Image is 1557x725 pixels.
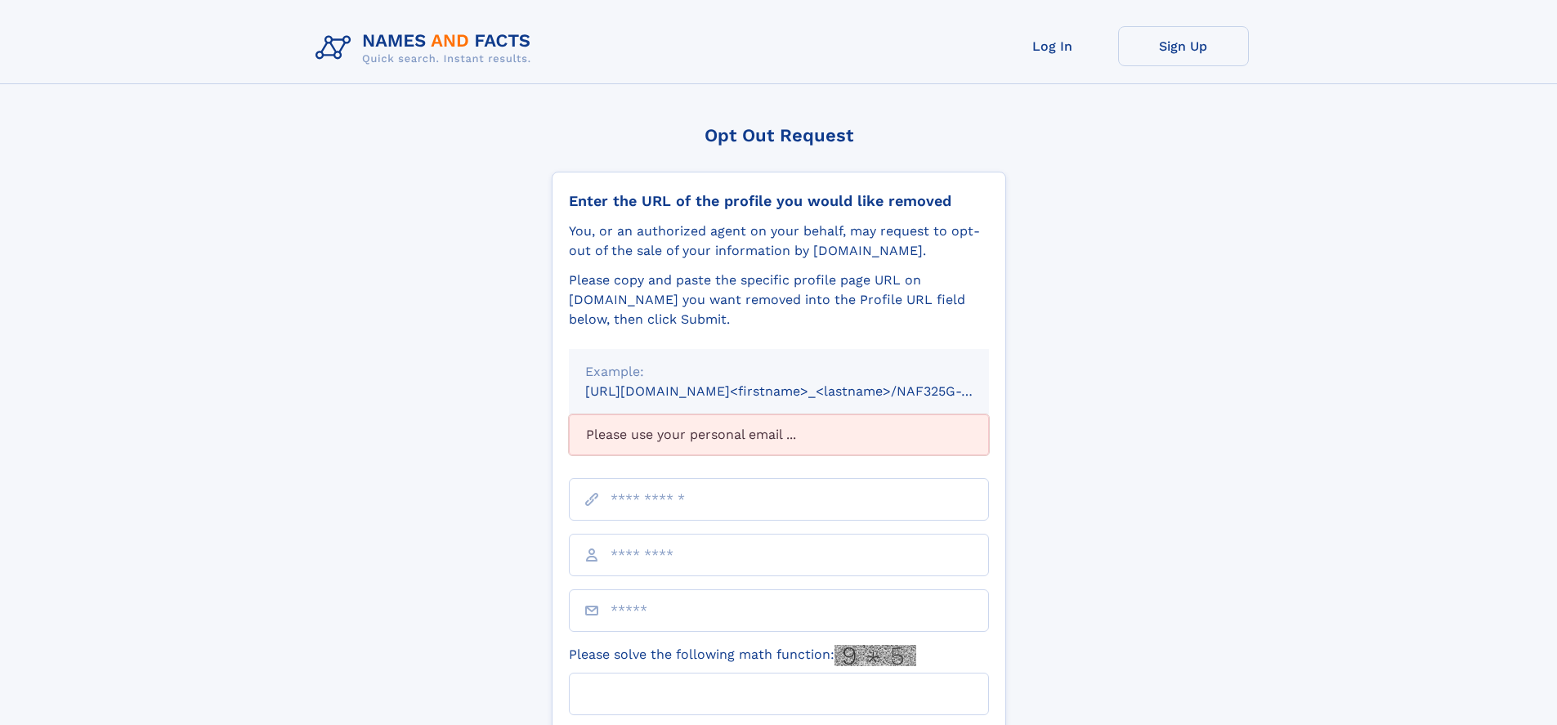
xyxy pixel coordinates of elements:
div: Please use your personal email ... [569,414,989,455]
div: You, or an authorized agent on your behalf, may request to opt-out of the sale of your informatio... [569,222,989,261]
small: [URL][DOMAIN_NAME]<firstname>_<lastname>/NAF325G-xxxxxxxx [585,383,1020,399]
div: Enter the URL of the profile you would like removed [569,192,989,210]
div: Please copy and paste the specific profile page URL on [DOMAIN_NAME] you want removed into the Pr... [569,271,989,329]
label: Please solve the following math function: [569,645,916,666]
a: Log In [987,26,1118,66]
div: Example: [585,362,973,382]
img: Logo Names and Facts [309,26,544,70]
div: Opt Out Request [552,125,1006,145]
a: Sign Up [1118,26,1249,66]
